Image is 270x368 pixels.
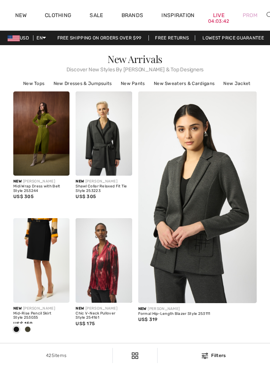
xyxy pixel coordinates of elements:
a: New [15,12,27,20]
a: Free shipping on orders over $99 [51,35,148,41]
div: Black [11,324,22,336]
span: EN [36,35,46,41]
a: Brands [122,12,144,20]
span: New [76,179,84,184]
div: 04:03:42 [208,18,229,25]
img: Chic V-Neck Pullover Style 254161. Black/red [76,218,132,302]
span: New [138,307,147,311]
img: Filters [202,353,208,359]
a: Live04:03:42 [213,11,224,19]
a: Formal Hip-Length Blazer Style 253111. Grey melange [138,91,257,269]
a: Lowest Price Guarantee [196,35,270,41]
a: New Tops [19,79,48,88]
div: Formal Hip-Length Blazer Style 253111 [138,312,257,316]
div: [PERSON_NAME] [76,306,132,311]
span: Discover New Styles By [PERSON_NAME] & Top Designers [19,64,251,72]
div: Filters [162,352,265,359]
div: [PERSON_NAME] [13,179,69,184]
span: 425 [46,353,54,358]
span: US$ 159 [13,321,32,326]
div: [PERSON_NAME] [13,306,69,311]
span: US$ 305 [13,194,33,199]
img: Filters [132,352,138,359]
img: Mid-Rise Pencil Skirt Style 253035. Black [13,218,69,302]
a: Prom [243,11,257,19]
a: Sale [90,12,103,20]
span: US$ 305 [76,194,96,199]
div: [PERSON_NAME] [138,306,257,312]
a: Clothing [45,12,71,20]
iframe: Opens a widget where you can find more information [222,311,262,330]
a: Free Returns [148,35,195,41]
div: Chic V-Neck Pullover Style 254161 [76,311,132,320]
span: New [13,179,22,184]
a: New Sweaters & Cardigans [150,79,218,88]
a: New Dresses & Jumpsuits [50,79,116,88]
img: Formal Hip-Length Blazer Style 253111. Grey melange [126,91,268,305]
img: US Dollar [8,35,20,41]
a: New Pants [117,79,149,88]
div: Shawl Collar Relaxed Fit Tie Style 253223 [76,184,132,193]
span: New [76,306,84,311]
span: Inspiration [161,12,194,20]
span: New Arrivals [107,52,163,66]
div: Midi Wrap Dress with Belt Style 253244 [13,184,69,193]
span: US$ 175 [76,321,95,326]
div: Mid-Rise Pencil Skirt Style 253035 [13,311,69,320]
span: US$ 319 [138,317,158,322]
img: Shawl Collar Relaxed Fit Tie Style 253223. Grey melange/black [76,91,132,176]
div: Avocado [22,324,33,336]
div: [PERSON_NAME] [76,179,132,184]
span: USD [8,35,32,41]
img: Midi Wrap Dress with Belt Style 253244. Artichoke [13,91,69,176]
span: New [13,306,22,311]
